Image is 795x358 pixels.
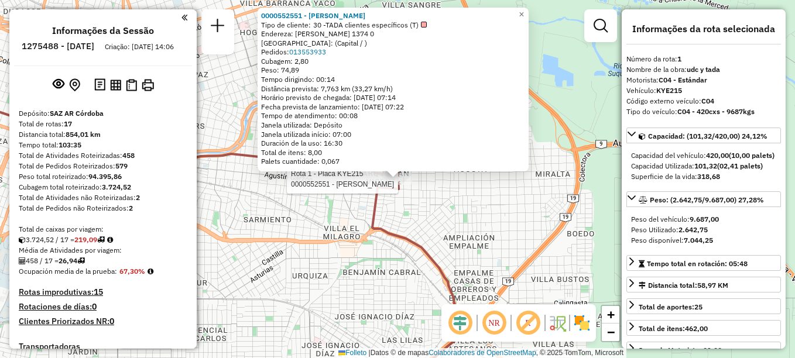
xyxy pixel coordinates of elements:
h6: 1275488 - [DATE] [22,41,94,51]
h4: Informações da rota selecionada [626,23,781,35]
span: Peso del vehículo: [631,215,719,223]
strong: 219,09 [74,235,97,244]
strong: 2 [136,193,140,202]
a: Jornada Motorista: 09:00 [626,342,781,357]
div: Código externo veículo: [626,96,781,106]
div: Superficie de la vida: [631,171,776,182]
div: Total de Atividades Roteirizadas: [19,150,187,161]
i: Total de rotas [77,257,85,264]
strong: 103:35 [59,140,81,149]
strong: 9.687,00 [690,215,719,223]
em: Média calculada utilizando a maior ocupação (%Peso ou %Cubagem) de cada rota da sessão. Rotas cro... [148,268,153,275]
span: Capacidad: (101,32/420,00) 24,12% [648,132,767,140]
img: Fluxo de ruas [548,314,567,332]
span: Ocupación media de la prueba: [19,267,117,276]
strong: 318,68 [697,172,720,181]
div: Peso disponível: [631,235,776,246]
div: Tempo total: [19,140,187,150]
div: Jornada Motorista: 09:00 [639,345,722,356]
i: Total de rotas [97,236,105,243]
div: Cubagem total roteirizado: [19,182,187,192]
strong: 3.724,52 [102,183,131,191]
strong: 420,00 [706,151,729,160]
font: Vehículo: [626,86,682,95]
span: 58,97 KM [697,281,728,290]
div: Total de itens: [639,323,708,334]
div: Total de Pedidos não Roteirizados: [19,203,187,214]
div: Depósito: [19,108,187,119]
span: − [607,325,615,339]
img: Exibir/Ocultar setores [573,314,591,332]
button: Centralizar mapa no depósito ou ponto de apoio [67,76,83,94]
div: [GEOGRAPHIC_DATA]: (Capital / ) [261,39,525,48]
div: Tempo dirigindo: 00:14 [261,75,525,84]
a: 013553933 [289,47,326,56]
font: 30 -TADA clientes específicos (T) [313,20,419,30]
div: Datos © de mapas , © 2025 TomTom, Microsoft [335,348,626,358]
strong: 1 [677,54,681,63]
div: Nombre de la obra: [626,64,781,75]
i: Total de Atividades [19,257,26,264]
div: Número da rota: [626,54,781,64]
span: | [369,349,371,357]
strong: SAZ AR Córdoba [50,109,104,118]
strong: (10,00 palets) [729,151,775,160]
div: Distancia total: [19,129,187,140]
div: Duración de la uso: 16:30 [261,139,525,148]
font: Motorista: [626,75,707,84]
a: 0000552551 - [PERSON_NAME] [261,11,365,20]
button: Visualizar relatório de Roteirização [108,77,124,92]
strong: 101,32 [694,161,717,170]
a: Total de aportes:25 [626,298,781,314]
div: Janela utilizada: Depósito [261,121,525,130]
h4: Rotaciones de días: [19,302,187,312]
h4: Rotas improdutivas: [19,287,187,297]
a: Cerrar ventana emergente [515,8,529,22]
strong: (02,41 palets) [717,161,763,170]
a: Acercar [602,306,619,323]
strong: 67,30% [119,267,145,276]
h4: Informações da Sessão [52,25,154,36]
a: Exibir filtros [589,14,612,37]
a: Total de itens:462,00 [626,320,781,336]
span: + [607,307,615,322]
button: Imprimir Rotas [139,77,156,94]
div: Média de Atividades por viagem: [19,245,187,256]
div: Horário previsto de chegada: [DATE] 07:14 [261,93,525,102]
a: Tempo total en rotación: 05:48 [626,255,781,271]
a: Alejar [602,323,619,341]
h4: Transportadoras [19,342,187,352]
strong: C04 - 420cxs - 9687kgs [677,107,755,116]
div: Criação: [DATE] 14:06 [100,42,179,52]
div: Total de itens: 8,00 [261,148,525,157]
a: Capacidad: (101,32/420,00) 24,12% [626,128,781,143]
font: 3.724,52 / 17 = [26,235,97,244]
div: Palets cuantidade: 0,067 [261,157,525,166]
a: Distancia total:58,97 KM [626,277,781,292]
font: Tipo de cliente: [261,20,311,30]
span: Tempo total en rotación: 05:48 [647,259,748,268]
button: Logs desbloquear sessão [92,76,108,94]
font: Capacidad Utilizada: [631,161,763,170]
font: Peso Utilizado: [631,225,708,234]
span: Ocultar deslocamento [446,309,474,337]
div: Peso total roteirizado: [19,171,187,182]
strong: 458 [122,151,135,160]
a: Colaboradores de OpenStreetMap [429,349,536,357]
button: Visualizar Romaneio [124,77,139,94]
strong: 7.044,25 [684,236,713,245]
strong: 26,94 [59,256,77,265]
div: Total de Atividades não Roteirizadas: [19,192,187,203]
a: Folleto [338,349,366,357]
i: Meta Caixas/viagem: 325,98 Diferença: -106,89 [107,236,113,243]
strong: C04 [701,97,714,105]
strong: 94.395,86 [88,172,122,181]
strong: udc y tada [687,65,720,74]
button: Exibir sessão original [50,75,67,94]
i: Cubagem total roteirizado [19,236,26,243]
strong: 2.642,75 [679,225,708,234]
font: Capacidad del vehículo: [631,151,775,160]
span: × [519,9,524,19]
strong: 15 [94,287,103,297]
